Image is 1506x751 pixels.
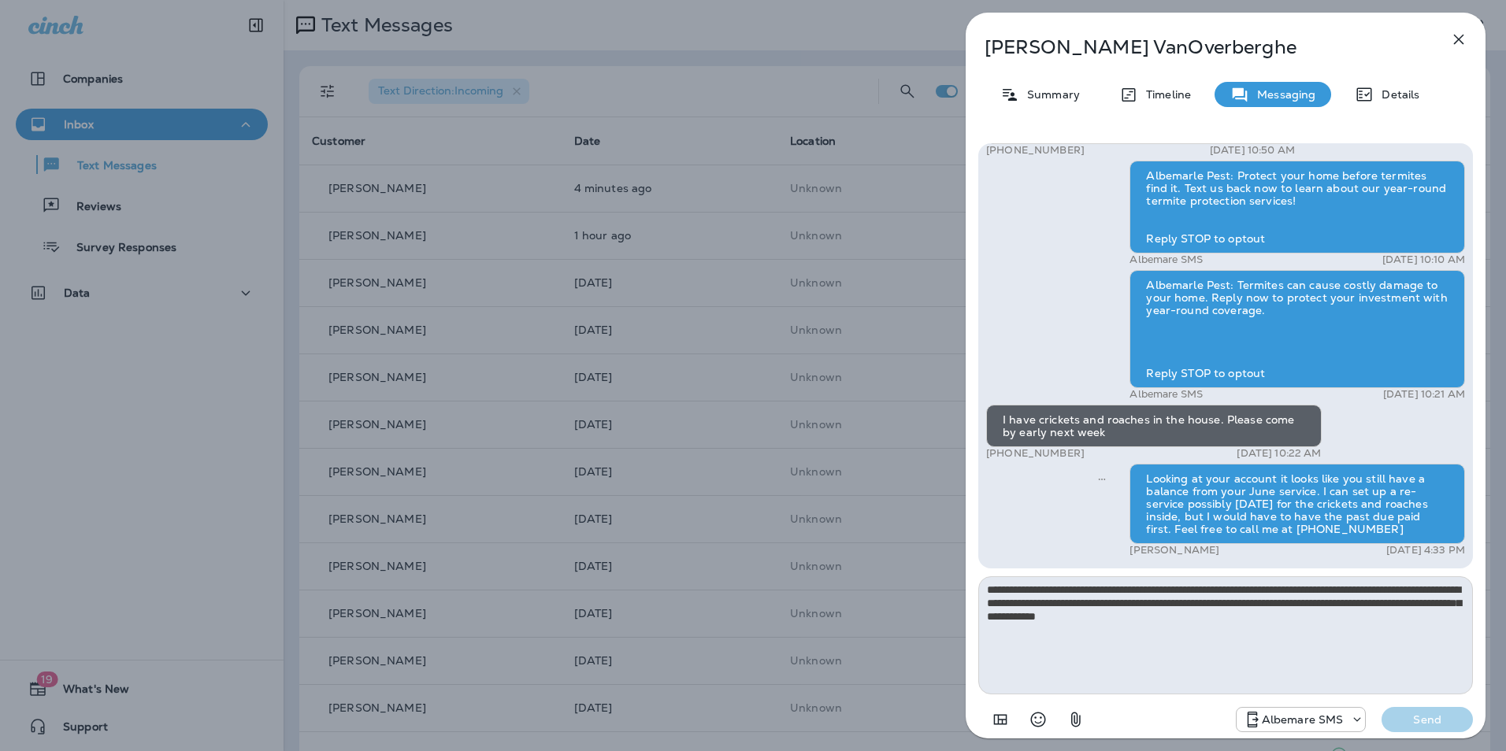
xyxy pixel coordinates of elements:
p: Albemare SMS [1129,388,1203,401]
div: Looking at your account it looks like you still have a balance from your June service. I can set ... [1129,464,1465,544]
div: Albemarle Pest: Termites can cause costly damage to your home. Reply now to protect your investme... [1129,270,1465,388]
div: Albemarle Pest: Protect your home before termites find it. Text us back now to learn about our ye... [1129,161,1465,253]
p: [DATE] 10:22 AM [1237,447,1321,460]
p: [PERSON_NAME] VanOverberghe [985,36,1415,58]
p: Messaging [1249,88,1315,101]
p: [PERSON_NAME] [1129,544,1219,557]
button: Add in a premade template [985,704,1016,735]
p: Summary [1019,88,1080,101]
p: [DATE] 10:10 AM [1382,253,1465,266]
p: [PHONE_NUMBER] [986,447,1085,460]
p: Albemare SMS [1262,713,1344,726]
span: Sent [1098,471,1106,485]
p: Albemare SMS [1129,253,1203,266]
p: Details [1374,88,1419,101]
div: +1 (252) 600-3555 [1237,710,1366,729]
p: [DATE] 4:33 PM [1386,544,1465,557]
div: I have crickets and roaches in the house. Please come by early next week [986,405,1322,447]
button: Select an emoji [1022,704,1054,735]
p: [PHONE_NUMBER] [986,144,1085,157]
p: [DATE] 10:50 AM [1210,144,1295,157]
p: Timeline [1138,88,1191,101]
p: [DATE] 10:21 AM [1383,388,1465,401]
